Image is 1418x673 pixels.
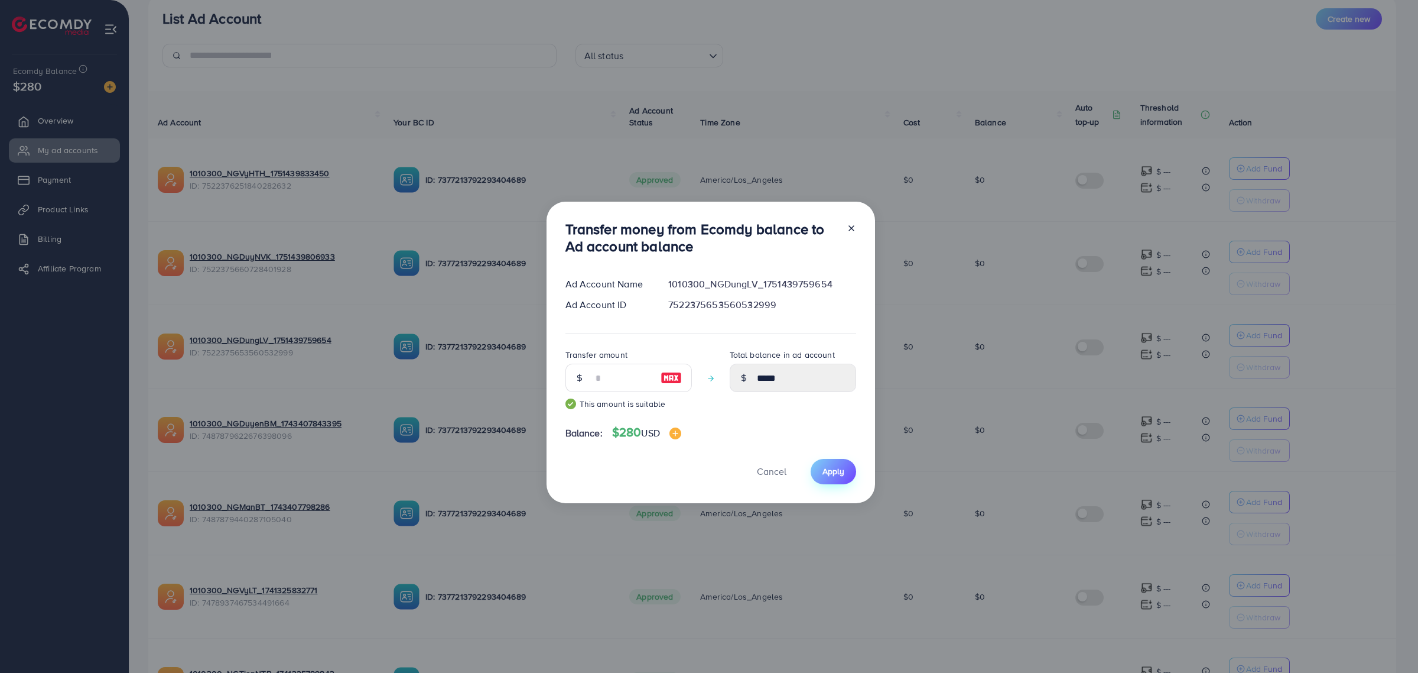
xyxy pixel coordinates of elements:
img: guide [565,399,576,409]
img: image [669,428,681,439]
span: Cancel [757,465,786,478]
div: Ad Account ID [556,298,659,312]
span: Balance: [565,426,603,440]
button: Cancel [742,459,801,484]
h4: $280 [612,425,681,440]
iframe: Chat [1368,620,1409,664]
label: Total balance in ad account [730,349,835,361]
h3: Transfer money from Ecomdy balance to Ad account balance [565,221,837,255]
span: USD [641,426,659,439]
span: Apply [822,465,844,477]
button: Apply [811,459,856,484]
div: Ad Account Name [556,277,659,291]
div: 1010300_NGDungLV_1751439759654 [659,277,865,291]
img: image [661,371,682,385]
small: This amount is suitable [565,398,692,410]
div: 7522375653560532999 [659,298,865,312]
label: Transfer amount [565,349,627,361]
